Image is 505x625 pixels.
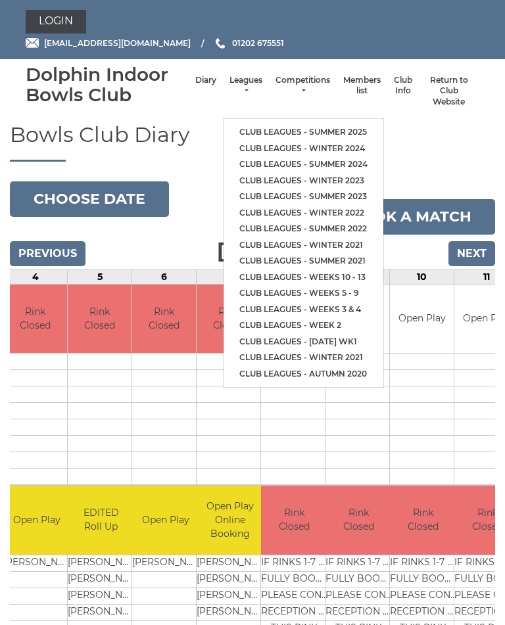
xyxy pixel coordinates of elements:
[229,75,262,97] a: Leagues
[3,555,70,571] td: [PERSON_NAME]
[224,237,383,254] a: Club leagues - Winter 2021
[261,588,327,604] td: PLEASE CONTACT
[224,173,383,189] a: Club leagues - Winter 2023
[26,38,39,48] img: Email
[325,588,392,604] td: PLEASE CONTACT
[197,604,263,620] td: [PERSON_NAME]
[325,555,392,571] td: IF RINKS 1-7 ARE
[68,555,134,571] td: [PERSON_NAME]
[68,285,132,354] td: Rink Closed
[197,269,261,284] td: 7
[224,302,383,318] a: Club leagues - Weeks 3 & 4
[224,205,383,221] a: Club leagues - Winter 2022
[68,571,134,588] td: [PERSON_NAME]
[214,37,284,49] a: Phone us 01202 675551
[224,156,383,173] a: Club leagues - Summer 2024
[261,555,327,571] td: IF RINKS 1-7 ARE
[224,350,383,366] a: Club leagues - Winter 2021
[390,571,456,588] td: FULLY BOOKED
[68,269,132,284] td: 5
[3,269,68,284] td: 4
[326,199,495,235] a: Book a match
[448,241,495,266] input: Next
[224,334,383,350] a: Club leagues - [DATE] wk1
[3,486,70,555] td: Open Play
[224,141,383,157] a: Club leagues - Winter 2024
[68,588,134,604] td: [PERSON_NAME]
[224,189,383,205] a: Club leagues - Summer 2023
[325,571,392,588] td: FULLY BOOKED
[197,571,263,588] td: [PERSON_NAME]
[197,555,263,571] td: [PERSON_NAME]
[26,64,189,105] div: Dolphin Indoor Bowls Club
[390,486,456,555] td: Rink Closed
[232,38,284,48] span: 01202 675551
[224,285,383,302] a: Club leagues - Weeks 5 - 9
[68,486,134,555] td: EDITED Roll Up
[132,555,199,571] td: [PERSON_NAME]
[261,604,327,620] td: RECEPTION TO BOOK
[343,75,381,97] a: Members list
[390,604,456,620] td: RECEPTION TO BOOK
[197,588,263,604] td: [PERSON_NAME]
[132,269,197,284] td: 6
[224,221,383,237] a: Club leagues - Summer 2022
[195,75,216,86] a: Diary
[390,555,456,571] td: IF RINKS 1-7 ARE
[132,486,199,555] td: Open Play
[10,241,85,266] input: Previous
[276,75,330,97] a: Competitions
[224,124,383,141] a: Club leagues - Summer 2025
[3,285,67,354] td: Rink Closed
[197,285,260,354] td: Rink Closed
[425,75,473,108] a: Return to Club Website
[261,486,327,555] td: Rink Closed
[261,571,327,588] td: FULLY BOOKED
[132,285,196,354] td: Rink Closed
[325,604,392,620] td: RECEPTION TO BOOK
[223,118,384,388] ul: Leagues
[26,10,86,34] a: Login
[197,486,263,555] td: Open Play Online Booking
[390,588,456,604] td: PLEASE CONTACT
[216,38,225,49] img: Phone us
[224,269,383,286] a: Club leagues - Weeks 10 - 13
[44,38,191,48] span: [EMAIL_ADDRESS][DOMAIN_NAME]
[224,317,383,334] a: Club leagues - Week 2
[390,269,454,284] td: 10
[10,123,495,161] h1: Bowls Club Diary
[394,75,412,97] a: Club Info
[325,486,392,555] td: Rink Closed
[224,366,383,382] a: Club leagues - Autumn 2020
[10,181,169,217] button: Choose date
[224,253,383,269] a: Club leagues - Summer 2021
[68,604,134,620] td: [PERSON_NAME]
[390,285,454,354] td: Open Play
[26,37,191,49] a: Email [EMAIL_ADDRESS][DOMAIN_NAME]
